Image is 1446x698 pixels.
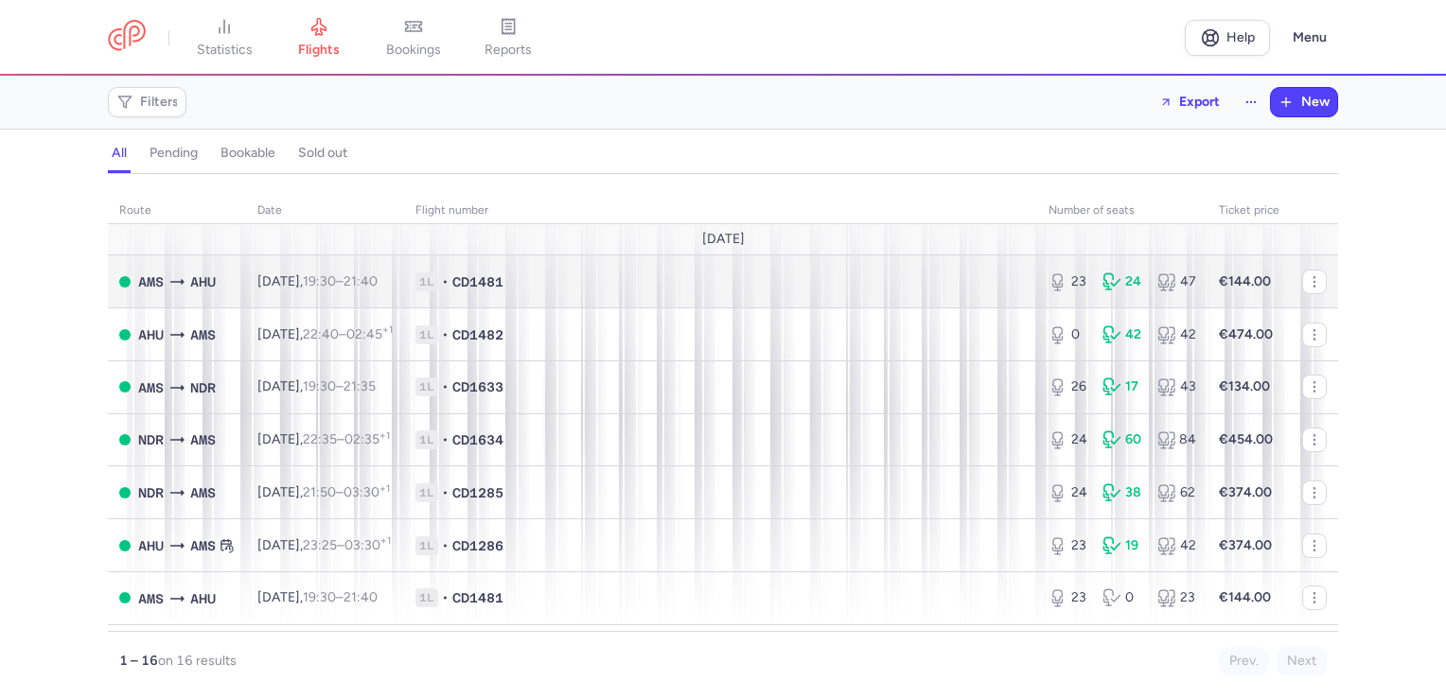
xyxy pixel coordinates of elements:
[344,484,390,500] time: 03:30
[138,324,164,345] span: AHU
[1102,430,1141,449] div: 60
[1185,20,1270,56] a: Help
[220,145,275,162] h4: bookable
[190,535,216,556] span: AMS
[1157,536,1196,555] div: 42
[1219,647,1269,675] button: Prev.
[303,589,378,605] span: –
[298,145,347,162] h4: sold out
[452,536,503,555] span: CD1286
[1219,537,1272,553] strong: €374.00
[1271,88,1337,116] button: New
[1157,588,1196,607] div: 23
[190,271,216,292] span: AHU
[366,17,461,59] a: bookings
[346,326,393,342] time: 02:45
[138,535,164,556] span: AHU
[344,589,378,605] time: 21:40
[190,377,216,398] span: NDR
[1219,326,1273,342] strong: €474.00
[415,430,438,449] span: 1L
[452,377,503,396] span: CD1633
[138,429,164,450] span: NDR
[303,431,337,447] time: 22:35
[442,588,449,607] span: •
[257,326,393,342] span: [DATE],
[1219,589,1271,605] strong: €144.00
[177,17,272,59] a: statistics
[379,482,390,495] sup: +1
[382,323,393,336] sup: +1
[257,484,390,500] span: [DATE],
[1157,377,1196,396] div: 43
[386,42,441,59] span: bookings
[303,484,390,500] span: –
[303,537,337,553] time: 23:25
[1049,377,1087,396] div: 26
[257,378,376,394] span: [DATE],
[1037,197,1208,225] th: number of seats
[442,377,449,396] span: •
[415,325,438,344] span: 1L
[1102,588,1141,607] div: 0
[702,232,745,247] span: [DATE]
[1157,430,1196,449] div: 84
[303,326,393,342] span: –
[415,536,438,555] span: 1L
[1157,483,1196,502] div: 62
[1102,272,1141,291] div: 24
[1049,483,1087,502] div: 24
[138,271,164,292] span: AMS
[108,197,246,225] th: route
[257,537,391,553] span: [DATE],
[344,537,391,553] time: 03:30
[442,483,449,502] span: •
[415,272,438,291] span: 1L
[190,588,216,609] span: AHU
[1219,484,1272,500] strong: €374.00
[119,653,158,669] strong: 1 – 16
[452,430,503,449] span: CD1634
[344,431,390,447] time: 02:35
[1102,483,1141,502] div: 38
[190,482,216,503] span: AMS
[379,429,390,442] sup: +1
[257,273,378,289] span: [DATE],
[1049,325,1087,344] div: 0
[442,272,449,291] span: •
[404,197,1037,225] th: Flight number
[1049,430,1087,449] div: 24
[140,95,179,110] span: Filters
[303,537,391,553] span: –
[138,377,164,398] span: AMS
[452,483,503,502] span: CD1285
[158,653,237,669] span: on 16 results
[1226,30,1255,44] span: Help
[1281,20,1338,56] button: Menu
[303,589,336,605] time: 19:30
[1049,272,1087,291] div: 23
[1219,378,1270,394] strong: €134.00
[138,482,164,503] span: NDR
[344,378,376,394] time: 21:35
[1157,272,1196,291] div: 47
[109,88,185,116] button: Filters
[415,483,438,502] span: 1L
[452,272,503,291] span: CD1481
[442,325,449,344] span: •
[190,429,216,450] span: AMS
[452,325,503,344] span: CD1482
[197,42,253,59] span: statistics
[1147,87,1232,117] button: Export
[257,431,390,447] span: [DATE],
[452,588,503,607] span: CD1481
[108,20,146,55] a: CitizenPlane red outlined logo
[461,17,555,59] a: reports
[246,197,404,225] th: date
[1102,325,1141,344] div: 42
[442,430,449,449] span: •
[303,431,390,447] span: –
[1102,377,1141,396] div: 17
[303,326,339,342] time: 22:40
[344,273,378,289] time: 21:40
